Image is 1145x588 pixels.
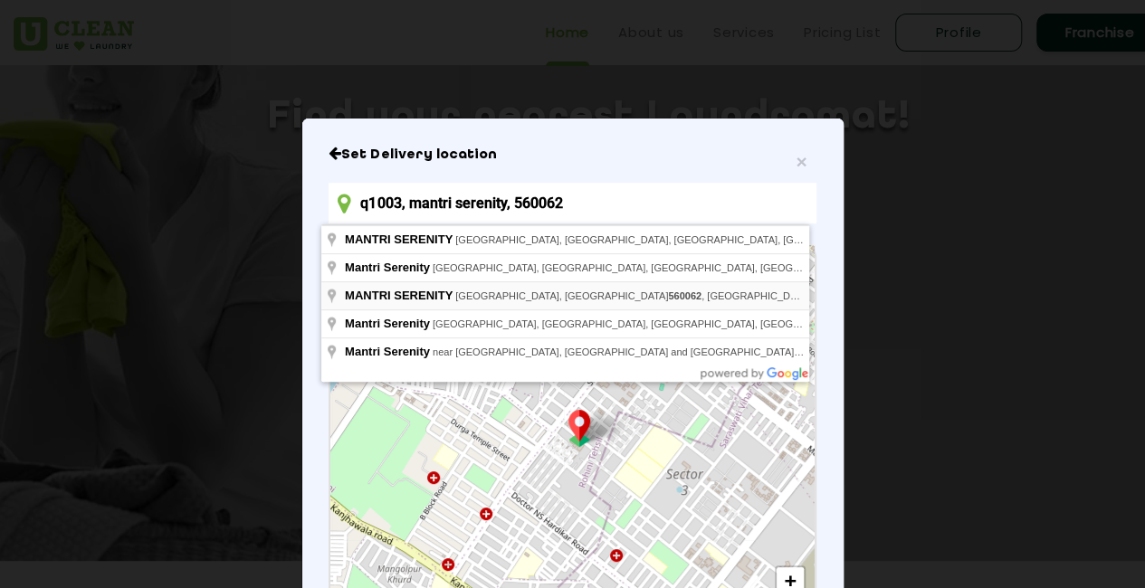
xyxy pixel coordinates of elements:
span: MANTRI SERENITY [345,289,453,302]
input: Enter location [329,183,816,223]
span: [GEOGRAPHIC_DATA], [GEOGRAPHIC_DATA], [GEOGRAPHIC_DATA], [GEOGRAPHIC_DATA] , [GEOGRAPHIC_DATA] [455,234,1029,245]
h6: Close [329,146,816,164]
span: MANTRI SERENITY [345,232,453,246]
span: Mantri Serenity [345,317,430,330]
span: 560062 [668,290,701,301]
span: [GEOGRAPHIC_DATA], [GEOGRAPHIC_DATA], [GEOGRAPHIC_DATA], [GEOGRAPHIC_DATA], [GEOGRAPHIC_DATA] , [... [433,262,1115,273]
button: Close [796,152,806,171]
span: Mantri Serenity [345,261,430,274]
span: × [796,151,806,172]
span: [GEOGRAPHIC_DATA], [GEOGRAPHIC_DATA] , [GEOGRAPHIC_DATA] [455,290,810,301]
span: Mantri Serenity [345,345,430,358]
span: [GEOGRAPHIC_DATA], [GEOGRAPHIC_DATA], [GEOGRAPHIC_DATA], [GEOGRAPHIC_DATA] , [GEOGRAPHIC_DATA] [433,318,1007,329]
